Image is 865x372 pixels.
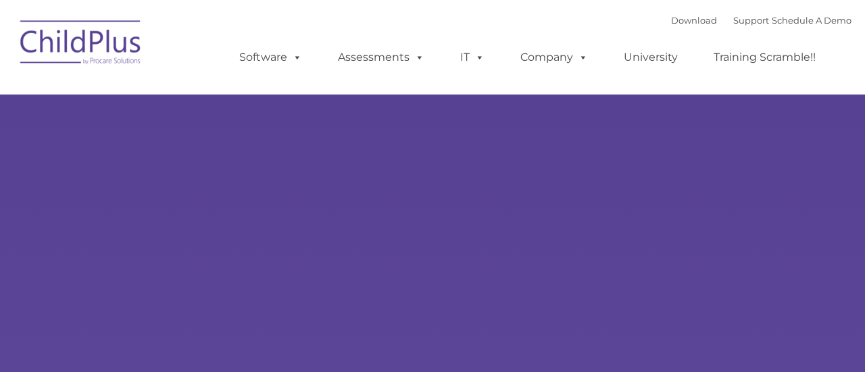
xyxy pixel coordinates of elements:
[610,44,691,71] a: University
[14,11,149,78] img: ChildPlus by Procare Solutions
[671,15,851,26] font: |
[447,44,498,71] a: IT
[671,15,717,26] a: Download
[733,15,769,26] a: Support
[700,44,829,71] a: Training Scramble!!
[507,44,601,71] a: Company
[226,44,316,71] a: Software
[772,15,851,26] a: Schedule A Demo
[324,44,438,71] a: Assessments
